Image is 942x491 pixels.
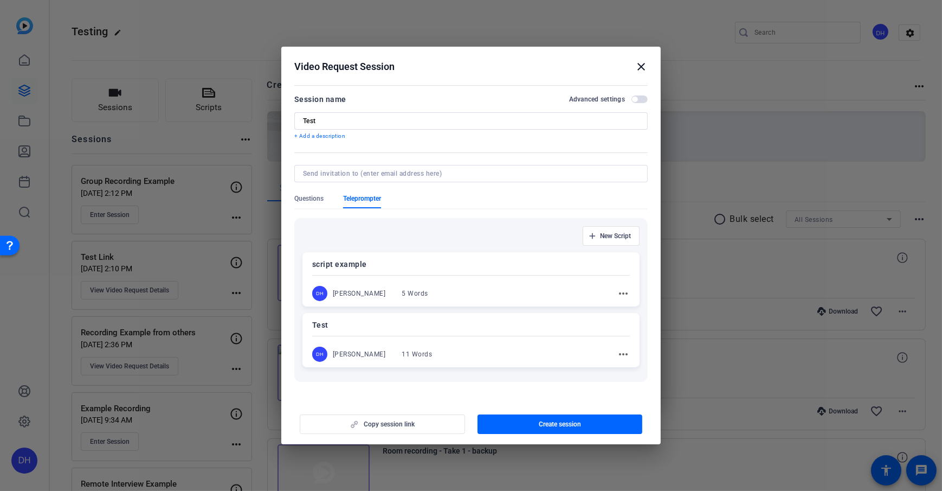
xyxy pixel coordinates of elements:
div: 5 Words [402,289,429,298]
p: + Add a description [294,132,648,141]
input: Enter Session Name [303,117,639,125]
mat-icon: more_horiz [617,348,630,361]
button: New Script [583,226,640,246]
p: Test [312,318,630,331]
div: Video Request Session [294,60,648,73]
div: Session name [294,93,346,106]
div: [PERSON_NAME] [333,289,386,298]
div: [PERSON_NAME] [333,350,386,359]
span: Create session [539,420,581,429]
div: DH [312,347,327,362]
button: Create session [478,415,643,434]
h2: Advanced settings [569,95,625,104]
span: New Script [600,232,631,240]
input: Send invitation to (enter email address here) [303,169,635,178]
p: script example [312,258,630,271]
div: DH [312,286,327,301]
span: Questions [294,194,324,203]
mat-icon: more_horiz [617,287,630,300]
div: 11 Words [402,350,433,359]
mat-icon: close [635,60,648,73]
span: Teleprompter [343,194,381,203]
